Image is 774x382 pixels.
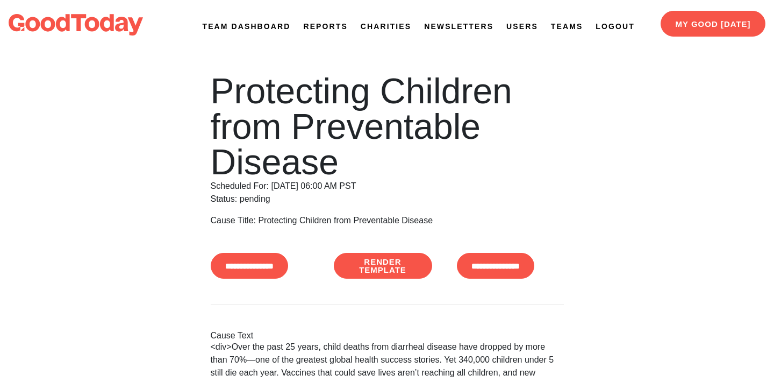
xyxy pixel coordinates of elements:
[211,331,564,341] h2: Cause Text
[596,21,634,32] a: Logout
[303,21,347,32] a: Reports
[211,214,564,227] div: Cause Title: Protecting Children from Preventable Disease
[9,14,143,36] img: logo-dark-da6b47b19159aada33782b937e4e11ca563a98e0ec6b0b8896e274de7198bfd4.svg
[361,21,411,32] a: Charities
[661,11,765,37] a: My Good [DATE]
[334,253,432,279] a: Render Template
[551,21,583,32] a: Teams
[506,21,538,32] a: Users
[211,73,564,180] h1: Protecting Children from Preventable Disease
[203,21,291,32] a: Team Dashboard
[211,73,564,206] div: Scheduled For: [DATE] 06:00 AM PST Status: pending
[424,21,493,32] a: Newsletters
